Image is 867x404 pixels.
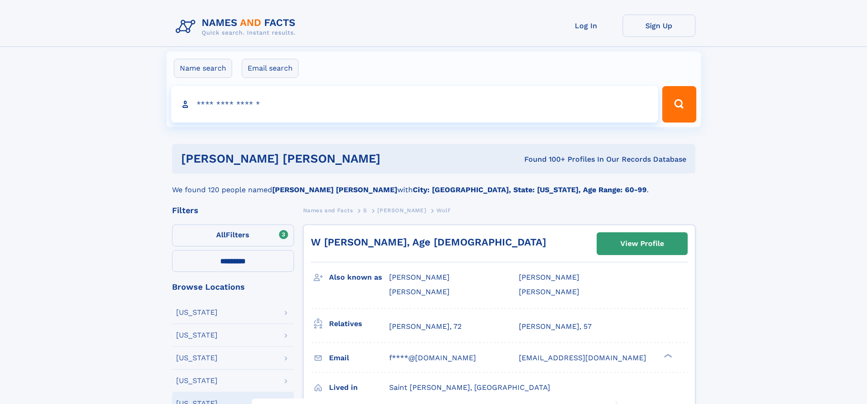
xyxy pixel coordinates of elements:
[329,270,389,285] h3: Also known as
[662,86,696,123] button: Search Button
[363,205,367,216] a: S
[389,322,461,332] a: [PERSON_NAME], 72
[272,185,397,194] b: [PERSON_NAME] [PERSON_NAME]
[436,207,450,214] span: Wolf
[377,205,426,216] a: [PERSON_NAME]
[550,15,623,37] a: Log In
[174,59,232,78] label: Name search
[389,287,450,296] span: [PERSON_NAME]
[662,353,673,358] div: ❯
[176,309,218,316] div: [US_STATE]
[172,174,695,195] div: We found 120 people named with .
[311,236,546,248] a: W [PERSON_NAME], Age [DEMOGRAPHIC_DATA]
[242,59,299,78] label: Email search
[172,15,303,39] img: Logo Names and Facts
[171,86,659,123] input: search input
[452,154,686,164] div: Found 100+ Profiles In Our Records Database
[519,287,579,296] span: [PERSON_NAME]
[620,233,664,254] div: View Profile
[519,273,579,281] span: [PERSON_NAME]
[413,185,647,194] b: City: [GEOGRAPHIC_DATA], State: [US_STATE], Age Range: 60-99
[329,316,389,332] h3: Relatives
[519,322,592,332] a: [PERSON_NAME], 57
[519,353,646,362] span: [EMAIL_ADDRESS][DOMAIN_NAME]
[597,233,687,255] a: View Profile
[303,205,353,216] a: Names and Facts
[377,207,426,214] span: [PERSON_NAME]
[389,383,550,392] span: Saint [PERSON_NAME], [GEOGRAPHIC_DATA]
[172,225,294,246] label: Filters
[623,15,695,37] a: Sign Up
[172,283,294,291] div: Browse Locations
[176,377,218,384] div: [US_STATE]
[329,350,389,366] h3: Email
[389,273,450,281] span: [PERSON_NAME]
[181,153,452,164] h1: [PERSON_NAME] [PERSON_NAME]
[176,332,218,339] div: [US_STATE]
[176,354,218,362] div: [US_STATE]
[172,206,294,215] div: Filters
[363,207,367,214] span: S
[329,380,389,395] h3: Lived in
[216,230,226,239] span: All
